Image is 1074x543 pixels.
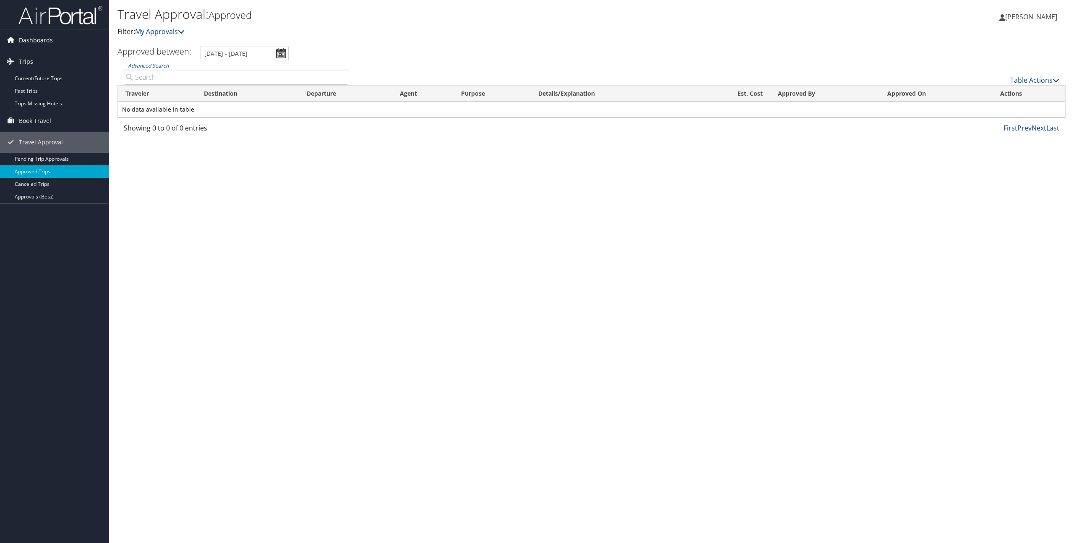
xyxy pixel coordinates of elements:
span: [PERSON_NAME] [1005,12,1057,21]
th: Traveler: activate to sort column ascending [118,86,196,102]
input: [DATE] - [DATE] [201,46,289,61]
h3: Approved between: [117,46,191,57]
td: No data available in table [118,102,1065,117]
small: Approved [209,8,252,22]
img: airportal-logo.png [18,5,102,25]
th: Est. Cost: activate to sort column ascending [691,86,771,102]
a: Advanced Search [128,62,169,69]
th: Destination: activate to sort column ascending [196,86,299,102]
a: Next [1032,123,1046,133]
span: Dashboards [19,30,53,51]
div: Showing 0 to 0 of 0 entries [124,123,348,137]
a: Table Actions [1010,76,1059,85]
th: Agent [392,86,454,102]
h1: Travel Approval: [117,5,750,23]
th: Approved On: activate to sort column ascending [880,86,993,102]
a: First [1004,123,1017,133]
a: Last [1046,123,1059,133]
span: Trips [19,51,33,72]
th: Approved By: activate to sort column ascending [770,86,880,102]
th: Departure: activate to sort column ascending [299,86,392,102]
a: My Approvals [135,27,185,36]
span: Travel Approval [19,132,63,153]
a: Prev [1017,123,1032,133]
span: Book Travel [19,110,51,131]
input: Advanced Search [124,70,348,85]
a: [PERSON_NAME] [999,4,1066,29]
p: Filter: [117,26,750,37]
th: Actions [993,86,1065,102]
th: Purpose [454,86,531,102]
th: Details/Explanation [531,86,691,102]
